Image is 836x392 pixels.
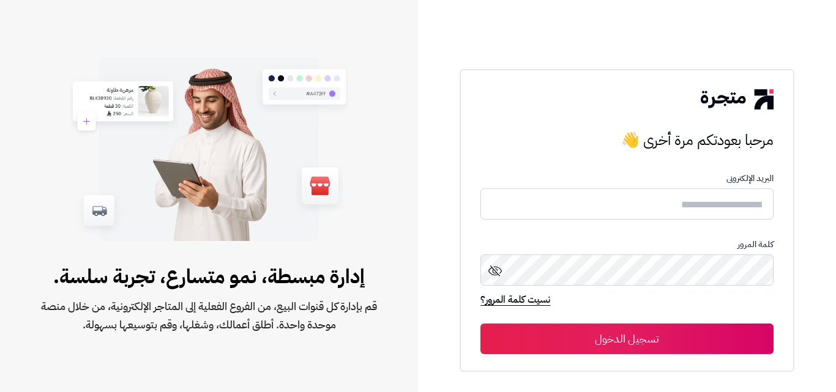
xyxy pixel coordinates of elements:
[39,262,379,291] span: إدارة مبسطة، نمو متسارع، تجربة سلسة.
[480,240,773,250] p: كلمة المرور
[480,128,773,152] h3: مرحبا بعودتكم مرة أخرى 👋
[39,297,379,334] span: قم بإدارة كل قنوات البيع، من الفروع الفعلية إلى المتاجر الإلكترونية، من خلال منصة موحدة واحدة. أط...
[701,89,773,109] img: logo-2.png
[480,174,773,183] p: البريد الإلكترونى
[480,292,550,309] a: نسيت كلمة المرور؟
[480,324,773,354] button: تسجيل الدخول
